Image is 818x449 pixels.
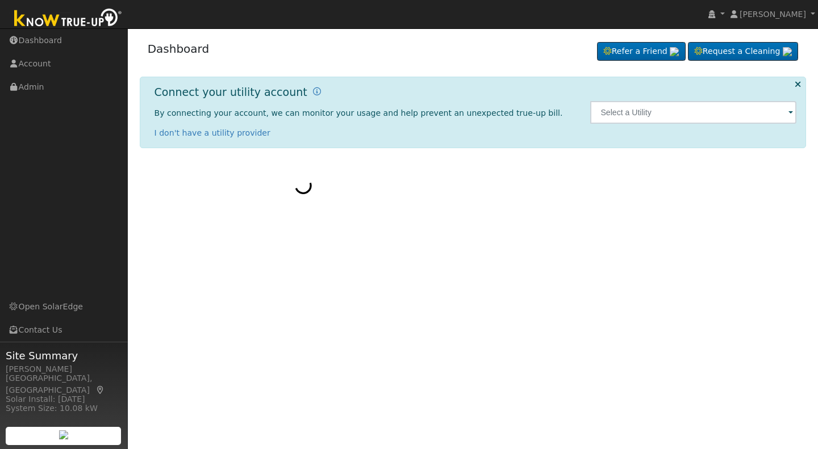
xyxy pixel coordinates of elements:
img: retrieve [783,47,792,56]
div: [PERSON_NAME] [6,363,122,375]
a: Map [95,385,106,395]
span: Site Summary [6,348,122,363]
a: I don't have a utility provider [155,128,270,137]
a: Request a Cleaning [688,42,798,61]
a: Dashboard [148,42,210,56]
a: Refer a Friend [597,42,686,61]
div: Solar Install: [DATE] [6,393,122,405]
span: By connecting your account, we can monitor your usage and help prevent an unexpected true-up bill. [155,108,563,118]
div: System Size: 10.08 kW [6,402,122,414]
div: [GEOGRAPHIC_DATA], [GEOGRAPHIC_DATA] [6,372,122,396]
img: retrieve [59,430,68,439]
h1: Connect your utility account [155,86,307,99]
span: [PERSON_NAME] [740,10,806,19]
img: retrieve [670,47,679,56]
input: Select a Utility [590,101,796,124]
img: Know True-Up [9,6,128,32]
